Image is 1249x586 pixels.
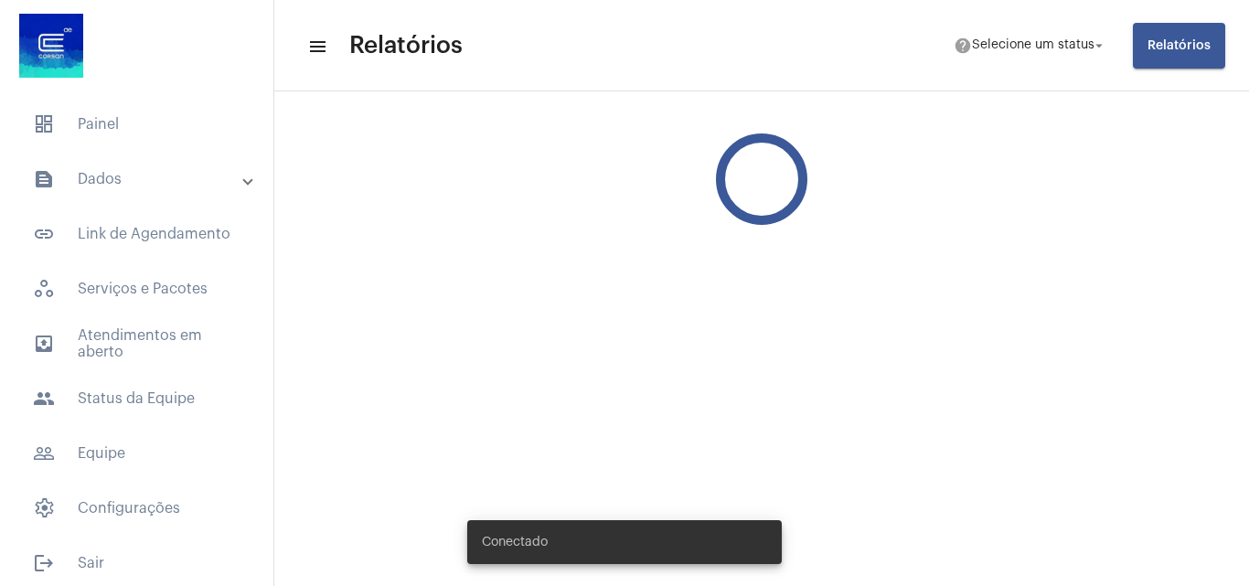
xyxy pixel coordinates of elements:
[972,39,1094,52] span: Selecione um status
[18,432,255,475] span: Equipe
[33,497,55,519] span: sidenav icon
[33,223,55,245] mat-icon: sidenav icon
[954,37,972,55] mat-icon: help
[18,322,255,366] span: Atendimentos em aberto
[15,9,88,82] img: d4669ae0-8c07-2337-4f67-34b0df7f5ae4.jpeg
[18,377,255,421] span: Status da Equipe
[33,168,244,190] mat-panel-title: Dados
[482,533,548,551] span: Conectado
[33,388,55,410] mat-icon: sidenav icon
[1148,39,1211,52] span: Relatórios
[1091,37,1107,54] mat-icon: arrow_drop_down
[18,102,255,146] span: Painel
[33,278,55,300] span: sidenav icon
[18,486,255,530] span: Configurações
[33,333,55,355] mat-icon: sidenav icon
[18,212,255,256] span: Link de Agendamento
[33,552,55,574] mat-icon: sidenav icon
[11,157,273,201] mat-expansion-panel-header: sidenav iconDados
[1133,23,1225,69] button: Relatórios
[33,113,55,135] span: sidenav icon
[33,168,55,190] mat-icon: sidenav icon
[349,31,463,60] span: Relatórios
[18,267,255,311] span: Serviços e Pacotes
[18,541,255,585] span: Sair
[307,36,326,58] mat-icon: sidenav icon
[33,442,55,464] mat-icon: sidenav icon
[943,27,1118,64] button: Selecione um status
